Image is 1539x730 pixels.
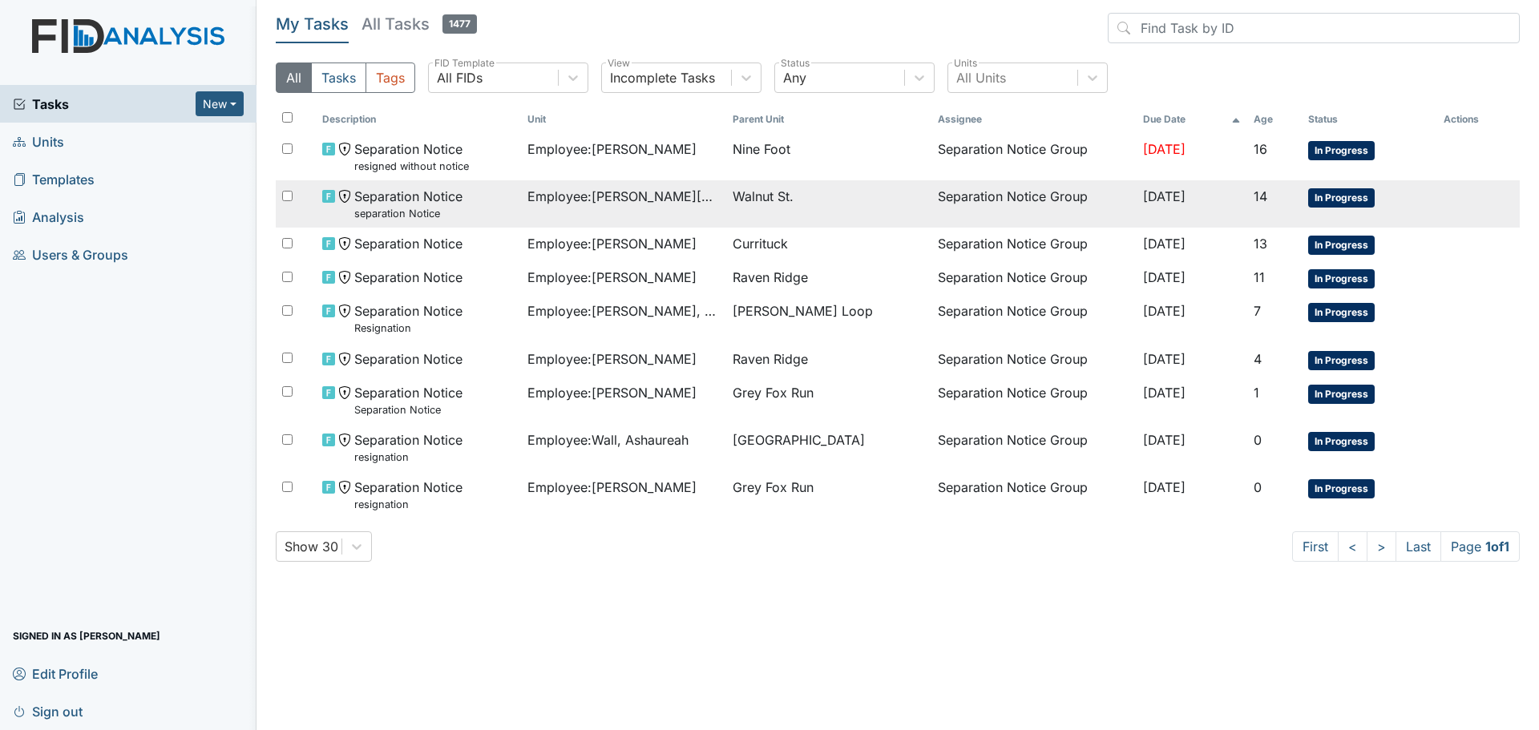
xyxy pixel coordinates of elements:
[354,478,463,512] span: Separation Notice resignation
[354,383,463,417] span: Separation Notice Separation Notice
[783,68,806,87] div: Any
[354,234,463,253] span: Separation Notice
[1254,479,1262,495] span: 0
[733,383,814,402] span: Grey Fox Run
[1440,531,1520,562] span: Page
[354,268,463,287] span: Separation Notice
[1143,269,1186,285] span: [DATE]
[1143,479,1186,495] span: [DATE]
[527,349,697,369] span: Employee : [PERSON_NAME]
[931,295,1137,342] td: Separation Notice Group
[1143,188,1186,204] span: [DATE]
[362,13,477,35] h5: All Tasks
[726,106,931,133] th: Toggle SortBy
[1437,106,1517,133] th: Actions
[527,139,697,159] span: Employee : [PERSON_NAME]
[527,383,697,402] span: Employee : [PERSON_NAME]
[13,129,64,154] span: Units
[1143,432,1186,448] span: [DATE]
[354,430,463,465] span: Separation Notice resignation
[610,68,715,87] div: Incomplete Tasks
[1254,141,1267,157] span: 16
[1308,141,1375,160] span: In Progress
[354,402,463,417] small: Separation Notice
[521,106,726,133] th: Toggle SortBy
[354,139,469,174] span: Separation Notice resigned without notice
[276,13,349,35] h5: My Tasks
[1108,13,1520,43] input: Find Task by ID
[527,430,689,450] span: Employee : Wall, Ashaureah
[1308,188,1375,208] span: In Progress
[1338,531,1367,562] a: <
[1308,351,1375,370] span: In Progress
[931,180,1137,228] td: Separation Notice Group
[527,301,720,321] span: Employee : [PERSON_NAME], [PERSON_NAME]
[1247,106,1302,133] th: Toggle SortBy
[1302,106,1437,133] th: Toggle SortBy
[1143,303,1186,319] span: [DATE]
[1485,538,1509,555] strong: 1 of 1
[354,349,463,369] span: Separation Notice
[1254,303,1261,319] span: 7
[931,424,1137,471] td: Separation Notice Group
[13,661,98,686] span: Edit Profile
[733,187,794,206] span: Walnut St.
[1143,351,1186,367] span: [DATE]
[733,234,788,253] span: Currituck
[1137,106,1247,133] th: Toggle SortBy
[733,301,873,321] span: [PERSON_NAME] Loop
[354,187,463,221] span: Separation Notice separation Notice
[13,95,196,114] a: Tasks
[1143,385,1186,401] span: [DATE]
[1396,531,1441,562] a: Last
[931,343,1137,377] td: Separation Notice Group
[733,139,790,159] span: Nine Foot
[733,430,865,450] span: [GEOGRAPHIC_DATA]
[1254,269,1265,285] span: 11
[1292,531,1520,562] nav: task-pagination
[354,159,469,174] small: resigned without notice
[354,497,463,512] small: resignation
[733,478,814,497] span: Grey Fox Run
[931,106,1137,133] th: Assignee
[733,349,808,369] span: Raven Ridge
[437,68,483,87] div: All FIDs
[1292,531,1339,562] a: First
[931,261,1137,295] td: Separation Notice Group
[276,63,415,93] div: Type filter
[13,167,95,192] span: Templates
[1308,303,1375,322] span: In Progress
[527,187,720,206] span: Employee : [PERSON_NAME][GEOGRAPHIC_DATA]
[1308,236,1375,255] span: In Progress
[1308,479,1375,498] span: In Progress
[1143,141,1186,157] span: [DATE]
[354,450,463,465] small: resignation
[931,228,1137,261] td: Separation Notice Group
[196,91,244,116] button: New
[442,14,477,34] span: 1477
[285,537,338,556] div: Show 30
[1308,385,1375,404] span: In Progress
[733,268,808,287] span: Raven Ridge
[931,133,1137,180] td: Separation Notice Group
[931,377,1137,424] td: Separation Notice Group
[354,321,463,336] small: Resignation
[1254,385,1259,401] span: 1
[956,68,1006,87] div: All Units
[1254,432,1262,448] span: 0
[1367,531,1396,562] a: >
[1254,188,1267,204] span: 14
[1308,432,1375,451] span: In Progress
[527,234,697,253] span: Employee : [PERSON_NAME]
[1254,351,1262,367] span: 4
[316,106,521,133] th: Toggle SortBy
[311,63,366,93] button: Tasks
[13,623,160,648] span: Signed in as [PERSON_NAME]
[354,206,463,221] small: separation Notice
[354,301,463,336] span: Separation Notice Resignation
[1308,269,1375,288] span: In Progress
[276,63,312,93] button: All
[1143,236,1186,252] span: [DATE]
[282,112,293,123] input: Toggle All Rows Selected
